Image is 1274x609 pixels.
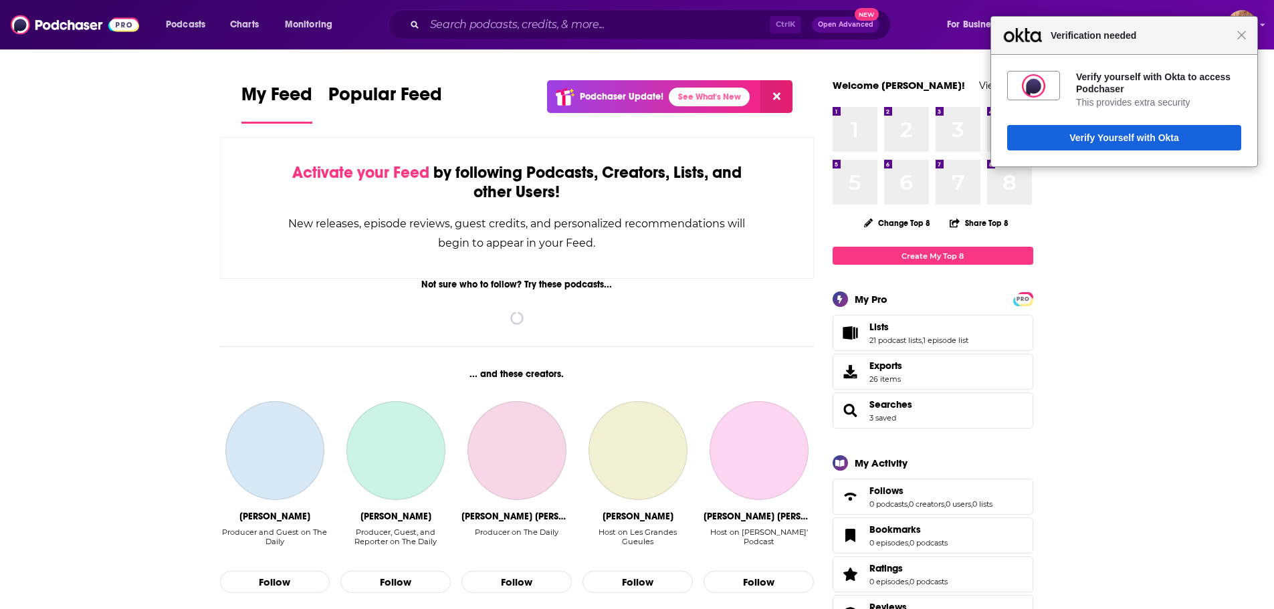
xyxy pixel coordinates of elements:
[833,247,1033,265] a: Create My Top 8
[704,571,814,594] button: Follow
[869,336,922,345] a: 21 podcast lists
[1157,13,1180,36] a: Show notifications dropdown
[869,360,902,372] span: Exports
[276,14,350,35] button: open menu
[220,527,330,556] div: Producer and Guest on The Daily
[710,401,809,500] a: Anthony Tyrone Evans
[944,499,946,509] span: ,
[401,9,904,40] div: Search podcasts, credits, & more...
[1007,125,1241,150] button: Verify Yourself with Okta
[220,571,330,594] button: Follow
[869,398,912,410] a: Searches
[1022,74,1045,98] img: fs0oxmdw6qRKA8IYC697
[922,336,923,345] span: ,
[869,562,903,574] span: Ratings
[833,354,1033,390] a: Exports
[1115,15,1138,34] span: More
[869,523,948,535] a: Bookmarks
[1227,10,1257,39] span: Logged in as hratnayake
[475,527,558,537] div: Producer on The Daily
[582,527,693,546] div: Host on Les Grandes Gueules
[467,401,566,500] a: Michael Simon Johnson
[603,511,673,522] div: Alain Marschall
[869,413,896,422] a: 3 saved
[346,401,445,500] a: Clare Toeniskoetter
[1076,71,1241,95] div: Verify yourself with Okta to access Podchaser
[837,526,864,545] a: Bookmarks
[1022,15,1086,34] span: For Podcasters
[425,14,770,35] input: Search podcasts, credits, & more...
[166,15,205,34] span: Podcasts
[837,362,864,381] span: Exports
[869,485,904,497] span: Follows
[156,14,223,35] button: open menu
[11,12,139,37] img: Podchaser - Follow, Share and Rate Podcasts
[461,511,572,522] div: Michael Simon Johnson
[855,293,887,306] div: My Pro
[833,79,965,92] a: Welcome [PERSON_NAME]!
[869,523,921,535] span: Bookmarks
[833,556,1033,592] span: Ratings
[869,321,889,333] span: Lists
[910,577,948,586] a: 0 podcasts
[833,517,1033,554] span: Bookmarks
[949,210,1009,236] button: Share Top 8
[855,457,908,469] div: My Activity
[869,321,968,333] a: Lists
[328,83,442,124] a: Popular Feed
[856,215,939,231] button: Change Top 8
[1190,13,1211,36] a: Show notifications dropdown
[1076,96,1241,108] div: This provides extra security
[947,15,1000,34] span: For Business
[833,315,1033,351] span: Lists
[704,527,814,546] div: Host on [PERSON_NAME]' Podcast
[1044,27,1237,43] span: Verification needed
[241,83,312,124] a: My Feed
[1227,10,1257,39] img: User Profile
[582,527,693,556] div: Host on Les Grandes Gueules
[938,14,1017,35] button: open menu
[288,163,747,202] div: by following Podcasts, Creators, Lists, and other Users!
[669,88,750,106] a: See What's New
[833,479,1033,515] span: Follows
[1105,14,1154,35] button: open menu
[770,16,801,33] span: Ctrl K
[869,577,908,586] a: 0 episodes
[946,499,971,509] a: 0 users
[239,511,310,522] div: Eric Krupke
[288,214,747,253] div: New releases, episode reviews, guest credits, and personalized recommendations will begin to appe...
[704,511,814,522] div: Anthony Tyrone Evans
[220,527,330,546] div: Producer and Guest on The Daily
[704,527,814,556] div: Host on Tony Evans' Podcast
[869,485,992,497] a: Follows
[908,538,910,547] span: ,
[909,499,944,509] a: 0 creators
[869,374,902,384] span: 26 items
[230,15,259,34] span: Charts
[328,83,442,114] span: Popular Feed
[837,324,864,342] a: Lists
[1015,293,1031,303] a: PRO
[1013,14,1105,35] button: open menu
[580,91,663,102] p: Podchaser Update!
[461,571,572,594] button: Follow
[292,162,429,182] span: Activate your Feed
[1227,10,1257,39] button: Show profile menu
[285,15,332,34] span: Monitoring
[241,83,312,114] span: My Feed
[360,511,431,522] div: Clare Toeniskoetter
[837,401,864,420] a: Searches
[908,499,909,509] span: ,
[475,527,558,556] div: Producer on The Daily
[869,538,908,547] a: 0 episodes
[972,499,992,509] a: 0 lists
[340,527,451,546] div: Producer, Guest, and Reporter on The Daily
[923,336,968,345] a: 1 episode list
[220,368,815,380] div: ... and these creators.
[582,571,693,594] button: Follow
[908,577,910,586] span: ,
[1237,30,1247,40] span: Close
[971,499,972,509] span: ,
